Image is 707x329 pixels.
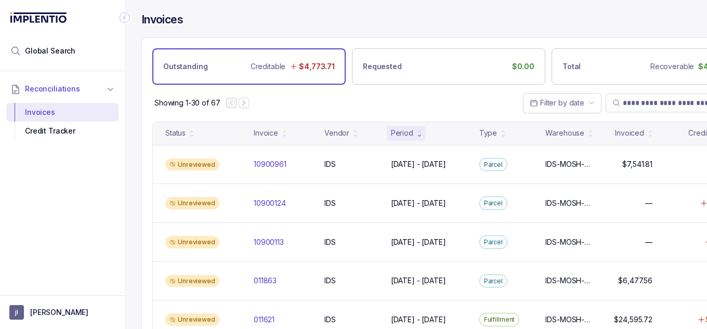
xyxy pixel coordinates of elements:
[618,275,652,286] p: $6,477.56
[645,198,652,208] p: —
[484,314,515,325] p: Fulfillment
[545,128,584,138] div: Warehouse
[614,314,652,325] p: $24,595.72
[615,128,644,138] div: Invoiced
[324,314,336,325] p: IDS
[324,159,336,169] p: IDS
[324,275,336,286] p: IDS
[154,98,220,108] p: Showing 1-30 of 67
[540,98,584,107] span: Filter by date
[25,84,80,94] span: Reconciliations
[6,101,119,143] div: Reconciliations
[363,61,402,72] p: Requested
[165,275,219,287] div: Unreviewed
[645,237,652,247] p: —
[30,307,88,318] p: [PERSON_NAME]
[254,237,284,247] p: 10900113
[165,197,219,209] div: Unreviewed
[165,159,219,171] div: Unreviewed
[165,128,186,138] div: Status
[15,122,110,140] div: Credit Tracker
[324,198,336,208] p: IDS
[512,61,534,72] p: $0.00
[391,128,413,138] div: Period
[239,98,249,108] button: Next Page
[391,314,446,325] p: [DATE] - [DATE]
[254,314,274,325] p: 011621
[254,198,286,208] p: 10900124
[163,61,207,72] p: Outstanding
[562,61,581,72] p: Total
[15,103,110,122] div: Invoices
[530,98,584,108] search: Date Range Picker
[254,128,278,138] div: Invoice
[6,77,119,100] button: Reconciliations
[9,305,115,320] button: User initials[PERSON_NAME]
[545,275,591,286] p: IDS-MOSH-IND, IDS-MOSH-SLC
[25,46,75,56] span: Global Search
[391,237,446,247] p: [DATE] - [DATE]
[254,275,277,286] p: 011863
[484,160,503,170] p: Parcel
[324,237,336,247] p: IDS
[154,98,220,108] div: Remaining page entries
[484,237,503,247] p: Parcel
[141,12,183,27] h4: Invoices
[523,93,601,113] button: Date Range Picker
[484,198,503,208] p: Parcel
[254,159,286,169] p: 10900961
[479,128,497,138] div: Type
[251,61,286,72] p: Creditable
[545,237,591,247] p: IDS-MOSH-IND
[545,159,591,169] p: IDS-MOSH-SLC
[545,314,591,325] p: IDS-MOSH-IND
[545,198,591,208] p: IDS-MOSH-IND, IDS-MOSH-SLC
[650,61,694,72] p: Recoverable
[391,198,446,208] p: [DATE] - [DATE]
[391,159,446,169] p: [DATE] - [DATE]
[9,305,24,320] span: User initials
[391,275,446,286] p: [DATE] - [DATE]
[622,159,652,169] p: $7,541.81
[165,313,219,326] div: Unreviewed
[165,236,219,248] div: Unreviewed
[324,128,349,138] div: Vendor
[299,61,335,72] p: $4,773.71
[484,276,503,286] p: Parcel
[119,11,131,24] div: Collapse Icon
